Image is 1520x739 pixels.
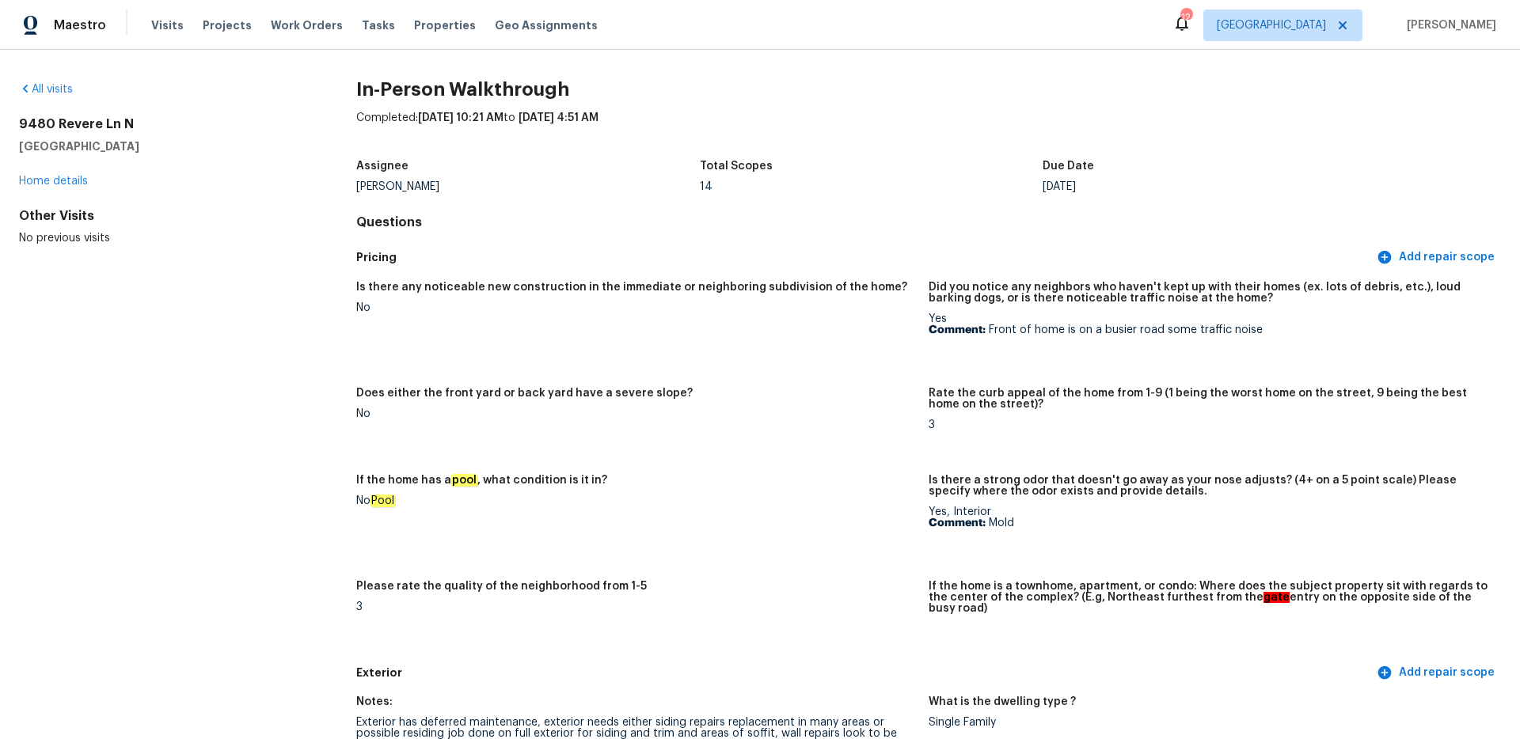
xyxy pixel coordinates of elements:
h5: [GEOGRAPHIC_DATA] [19,138,306,154]
span: Tasks [362,20,395,31]
span: [DATE] 4:51 AM [519,112,598,123]
div: Other Visits [19,208,306,224]
div: 12 [1180,9,1191,25]
h5: If the home has a , what condition is it in? [356,475,607,486]
h5: Assignee [356,161,408,172]
h5: If the home is a townhome, apartment, or condo: Where does the subject property sit with regards ... [929,581,1488,614]
div: Single Family [929,717,1488,728]
h5: Notes: [356,696,393,707]
div: 3 [356,601,916,612]
em: Pool [370,495,395,507]
span: Add repair scope [1380,248,1495,267]
span: Maestro [54,17,106,33]
div: Yes, Interior [929,506,1488,529]
h2: In-Person Walkthrough [356,81,1501,97]
span: Projects [203,17,252,33]
h5: Did you notice any neighbors who haven't kept up with their homes (ex. lots of debris, etc.), lou... [929,282,1488,304]
button: Add repair scope [1374,243,1501,272]
em: pool [451,474,477,487]
div: 3 [929,419,1488,430]
div: [PERSON_NAME] [356,181,700,192]
h5: Rate the curb appeal of the home from 1-9 (1 being the worst home on the street, 9 being the best... [929,388,1488,410]
h5: Is there any noticeable new construction in the immediate or neighboring subdivision of the home? [356,282,907,293]
span: [GEOGRAPHIC_DATA] [1217,17,1326,33]
p: Front of home is on a busier road some traffic noise [929,324,1488,335]
a: All visits [19,84,73,95]
h4: Questions [356,214,1501,230]
span: Add repair scope [1380,663,1495,683]
span: Work Orders [271,17,343,33]
div: No [356,302,916,313]
span: Geo Assignments [495,17,598,33]
div: No [356,408,916,419]
a: Home details [19,176,88,187]
h5: Exterior [356,665,1374,681]
div: No [356,495,916,506]
div: Completed: to [356,110,1501,151]
h5: Please rate the quality of the neighborhood from 1-5 [356,581,647,592]
button: Add repair scope [1374,658,1501,688]
span: No previous visits [19,233,110,244]
span: Visits [151,17,184,33]
span: [PERSON_NAME] [1400,17,1496,33]
h5: Due Date [1043,161,1094,172]
h5: Does either the front yard or back yard have a severe slope? [356,388,693,399]
b: Comment: [929,517,986,529]
h5: What is the dwelling type ? [929,696,1076,707]
h2: 9480 Revere Ln N [19,116,306,132]
b: Comment: [929,324,986,335]
span: Properties [414,17,476,33]
h5: Pricing [356,249,1374,266]
span: [DATE] 10:21 AM [418,112,503,123]
h5: Total Scopes [700,161,773,172]
h5: Is there a strong odor that doesn't go away as your nose adjusts? (4+ on a 5 point scale) Please ... [929,475,1488,497]
div: [DATE] [1043,181,1386,192]
div: 14 [700,181,1043,192]
em: gate [1263,592,1290,603]
div: Yes [929,313,1488,335]
p: Mold [929,517,1488,529]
